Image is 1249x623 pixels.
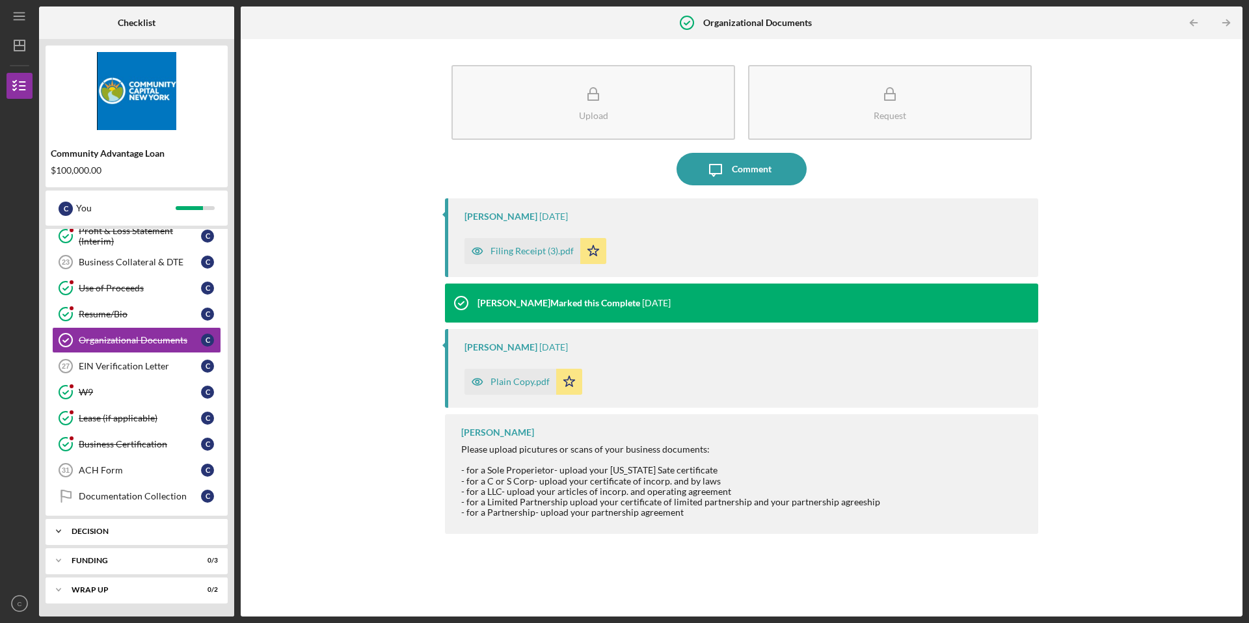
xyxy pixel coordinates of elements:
div: Please upload picutures or scans of your business documents: - for a Sole Properietor- upload you... [461,444,880,518]
div: C [201,334,214,347]
div: Profit & Loss Statement (Interim) [79,226,201,246]
div: W9 [79,387,201,397]
div: Decision [72,527,211,535]
div: Lease (if applicable) [79,413,201,423]
a: Business Certification C [52,431,221,457]
div: C [201,360,214,373]
div: You [76,197,176,219]
b: Checklist [118,18,155,28]
a: Lease (if applicable) C [52,405,221,431]
a: W9 C [52,379,221,405]
a: Documentation Collection C [52,483,221,509]
div: $100,000.00 [51,165,222,176]
div: C [201,386,214,399]
time: 2025-09-18 13:48 [539,342,568,352]
div: Plain Copy.pdf [490,377,550,387]
div: C [201,282,214,295]
div: Comment [732,153,772,185]
div: C [201,256,214,269]
text: C [18,600,22,607]
img: Product logo [46,52,228,130]
div: [PERSON_NAME] [464,342,537,352]
div: Community Advantage Loan [51,148,222,159]
tspan: 31 [62,466,70,474]
div: [PERSON_NAME] [461,427,534,438]
a: 23Business Collateral & DTE C [52,249,221,275]
div: [PERSON_NAME] [464,211,537,222]
div: C [201,438,214,451]
b: Organizational Documents [703,18,812,28]
button: C [7,590,33,616]
div: Upload [579,111,608,120]
div: C [201,490,214,503]
a: Use of Proceeds C [52,275,221,301]
div: C [201,464,214,477]
div: Resume/Bio [79,309,201,319]
div: Funding [72,557,185,564]
button: Plain Copy.pdf [464,369,582,395]
button: Upload [451,65,735,140]
div: Business Certification [79,439,201,449]
time: 2025-09-18 13:48 [642,298,671,308]
a: Resume/Bio C [52,301,221,327]
div: Filing Receipt (3).pdf [490,246,574,256]
a: 27EIN Verification Letter C [52,353,221,379]
div: C [201,230,214,243]
button: Comment [677,153,807,185]
button: Filing Receipt (3).pdf [464,238,606,264]
div: Use of Proceeds [79,283,201,293]
div: 0 / 3 [195,557,218,564]
div: [PERSON_NAME] Marked this Complete [477,298,640,308]
a: Organizational Documents C [52,327,221,353]
div: C [59,202,73,216]
div: Wrap up [72,586,185,594]
div: C [201,412,214,425]
tspan: 23 [62,258,70,266]
div: 0 / 2 [195,586,218,594]
div: C [201,308,214,321]
div: ACH Form [79,465,201,475]
div: Request [874,111,906,120]
time: 2025-09-18 13:49 [539,211,568,222]
a: 31ACH Form C [52,457,221,483]
div: EIN Verification Letter [79,361,201,371]
tspan: 27 [62,362,70,370]
div: Business Collateral & DTE [79,257,201,267]
div: Organizational Documents [79,335,201,345]
div: Documentation Collection [79,491,201,501]
a: Profit & Loss Statement (Interim) C [52,223,221,249]
button: Request [748,65,1032,140]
